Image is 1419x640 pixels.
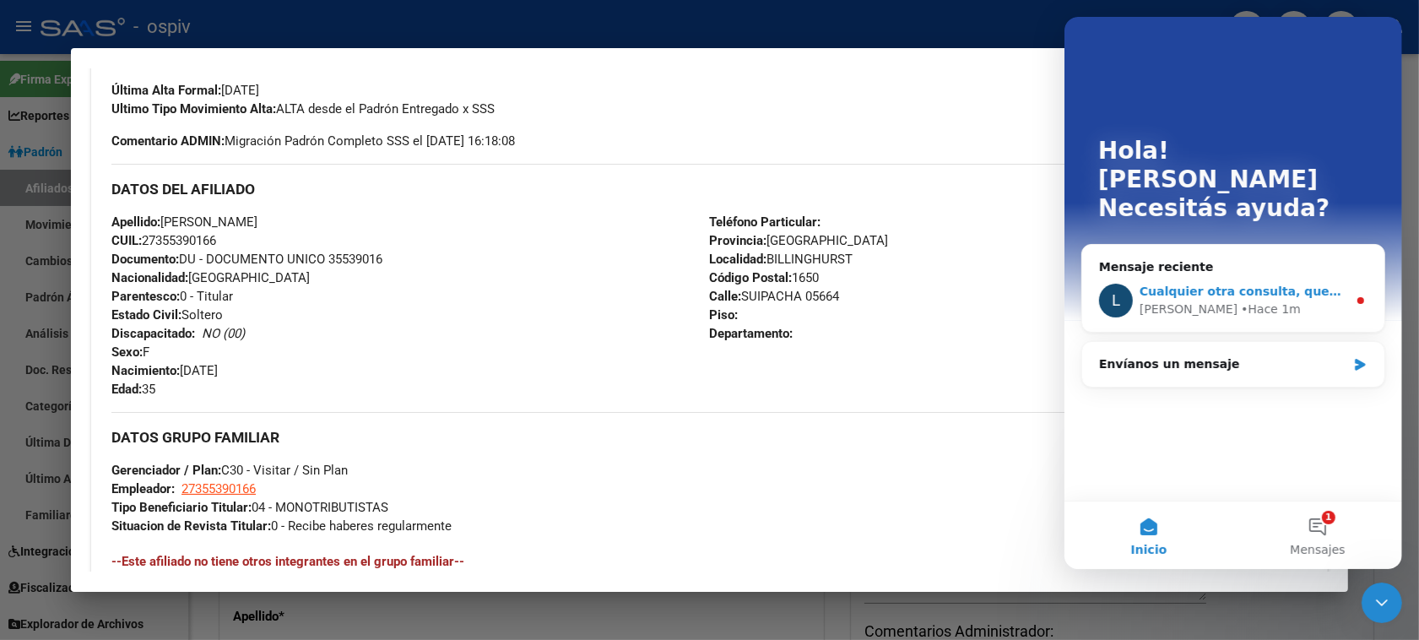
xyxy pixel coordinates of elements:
[111,428,1308,447] h3: DATOS GRUPO FAMILIAR
[709,214,821,230] strong: Teléfono Particular:
[709,307,738,323] strong: Piso:
[67,527,103,539] span: Inicio
[181,481,256,496] span: 27355390166
[169,485,338,552] button: Mensajes
[111,344,143,360] strong: Sexo:
[111,214,257,230] span: [PERSON_NAME]
[111,83,221,98] strong: Última Alta Formal:
[111,180,1308,198] h3: DATOS DEL AFILIADO
[202,326,245,341] i: NO (00)
[111,363,218,378] span: [DATE]
[111,252,382,267] span: DU - DOCUMENTO UNICO 35539016
[709,233,888,248] span: [GEOGRAPHIC_DATA]
[111,132,515,150] span: Migración Padrón Completo SSS el [DATE] 16:18:08
[709,326,793,341] strong: Departamento:
[111,270,310,285] span: [GEOGRAPHIC_DATA]
[75,284,173,301] div: [PERSON_NAME]
[111,233,142,248] strong: CUIL:
[111,463,348,478] span: C30 - Visitar / Sin Plan
[111,214,160,230] strong: Apellido:
[709,233,766,248] strong: Provincia:
[709,270,819,285] span: 1650
[111,518,271,534] strong: Situacion de Revista Titular:
[111,552,1308,571] h4: --Este afiliado no tiene otros integrantes en el grupo familiar--
[709,270,792,285] strong: Código Postal:
[111,307,181,323] strong: Estado Civil:
[111,382,142,397] strong: Edad:
[111,101,495,117] span: ALTA desde el Padrón Entregado x SSS
[176,284,236,301] div: • Hace 1m
[111,518,452,534] span: 0 - Recibe haberes regularmente
[709,252,853,267] span: BILLINGHURST
[35,339,282,356] div: Envíanos un mensaje
[111,270,188,285] strong: Nacionalidad:
[709,289,741,304] strong: Calle:
[1362,583,1402,623] iframe: Intercom live chat
[709,289,839,304] span: SUIPACHA 05664
[111,289,180,304] strong: Parentesco:
[111,233,216,248] span: 27355390166
[111,481,175,496] strong: Empleador:
[225,527,280,539] span: Mensajes
[111,101,276,117] strong: Ultimo Tipo Movimiento Alta:
[17,324,321,371] div: Envíanos un mensaje
[111,326,195,341] strong: Discapacitado:
[111,463,221,478] strong: Gerenciador / Plan:
[111,83,259,98] span: [DATE]
[111,307,223,323] span: Soltero
[111,289,233,304] span: 0 - Titular
[709,252,766,267] strong: Localidad:
[75,268,377,281] span: Cualquier otra consulta, quedo a disposición.
[1064,17,1402,569] iframe: Intercom live chat
[111,500,252,515] strong: Tipo Beneficiario Titular:
[111,382,155,397] span: 35
[111,500,388,515] span: 04 - MONOTRIBUTISTAS
[111,363,180,378] strong: Nacimiento:
[111,252,179,267] strong: Documento:
[111,133,225,149] strong: Comentario ADMIN:
[111,344,149,360] span: F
